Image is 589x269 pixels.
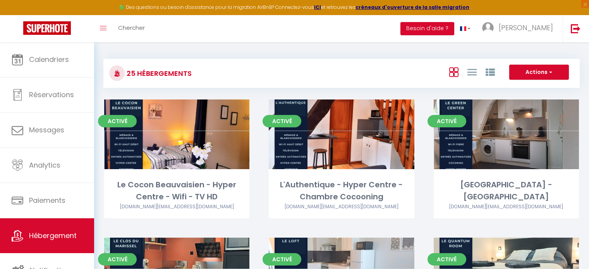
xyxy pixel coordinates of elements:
[98,115,137,127] span: Activé
[263,115,301,127] span: Activé
[269,179,414,203] div: L'Authentique - Hyper Centre - Chambre Cocooning
[112,15,151,42] a: Chercher
[29,160,60,170] span: Analytics
[571,24,580,33] img: logout
[482,22,494,34] img: ...
[269,203,414,211] div: Airbnb
[355,4,469,10] a: créneaux d'ouverture de la salle migration
[29,55,69,64] span: Calendriers
[434,179,579,203] div: [GEOGRAPHIC_DATA] - [GEOGRAPHIC_DATA]
[428,115,466,127] span: Activé
[29,90,74,99] span: Réservations
[125,65,192,82] h3: 25 Hébergements
[509,65,569,80] button: Actions
[104,203,249,211] div: Airbnb
[98,253,137,266] span: Activé
[428,253,466,266] span: Activé
[449,65,458,78] a: Vue en Box
[486,65,495,78] a: Vue par Groupe
[467,65,477,78] a: Vue en Liste
[104,179,249,203] div: Le Cocon Beauvaisien - Hyper Centre - Wifi - TV HD
[23,21,71,35] img: Super Booking
[314,4,321,10] a: ICI
[476,15,563,42] a: ... [PERSON_NAME]
[400,22,454,35] button: Besoin d'aide ?
[29,125,64,135] span: Messages
[118,24,145,32] span: Chercher
[29,231,77,240] span: Hébergement
[434,203,579,211] div: Airbnb
[263,253,301,266] span: Activé
[499,23,553,33] span: [PERSON_NAME]
[29,195,65,205] span: Paiements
